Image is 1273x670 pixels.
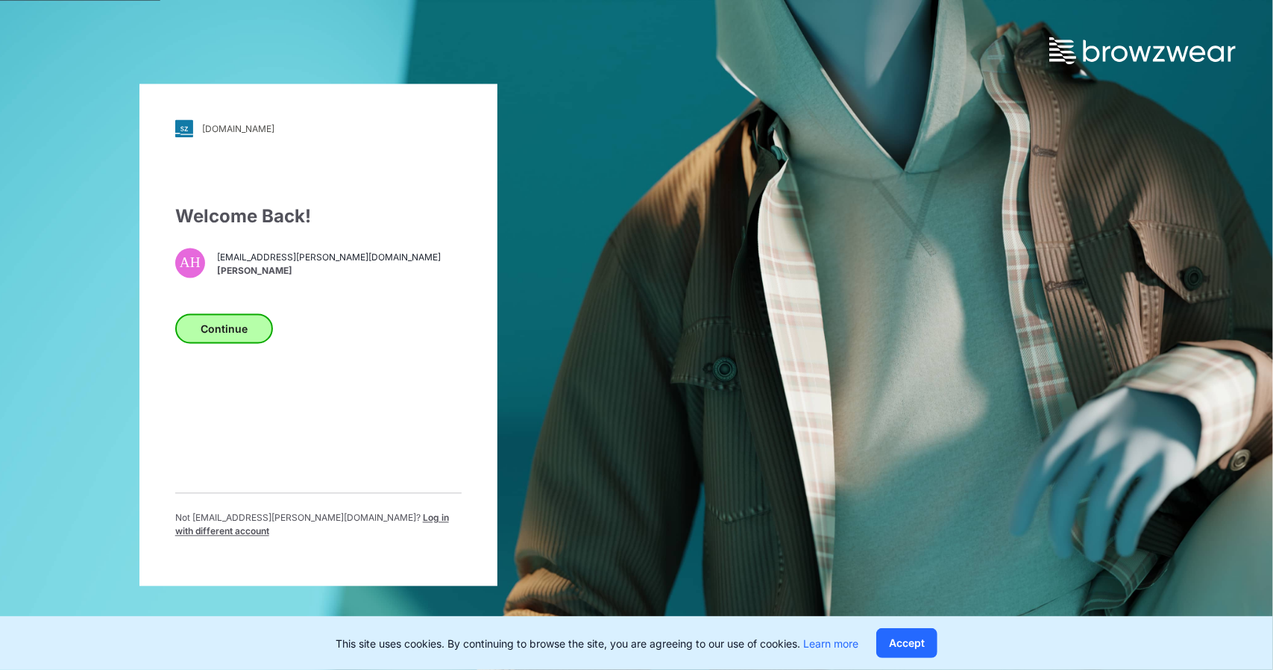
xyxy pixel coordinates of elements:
a: Learn more [803,637,858,650]
div: Welcome Back! [175,204,462,231]
a: [DOMAIN_NAME] [175,120,462,138]
button: Continue [175,314,273,344]
div: AH [175,248,205,278]
img: svg+xml;base64,PHN2ZyB3aWR0aD0iMjgiIGhlaWdodD0iMjgiIHZpZXdCb3g9IjAgMCAyOCAyOCIgZmlsbD0ibm9uZSIgeG... [175,120,193,138]
button: Accept [876,628,937,658]
span: [EMAIL_ADDRESS][PERSON_NAME][DOMAIN_NAME] [217,251,441,264]
img: browzwear-logo.73288ffb.svg [1049,37,1236,64]
p: Not [EMAIL_ADDRESS][PERSON_NAME][DOMAIN_NAME] ? [175,512,462,539]
p: This site uses cookies. By continuing to browse the site, you are agreeing to our use of cookies. [336,636,858,651]
span: [PERSON_NAME] [217,264,441,278]
div: [DOMAIN_NAME] [202,123,274,134]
